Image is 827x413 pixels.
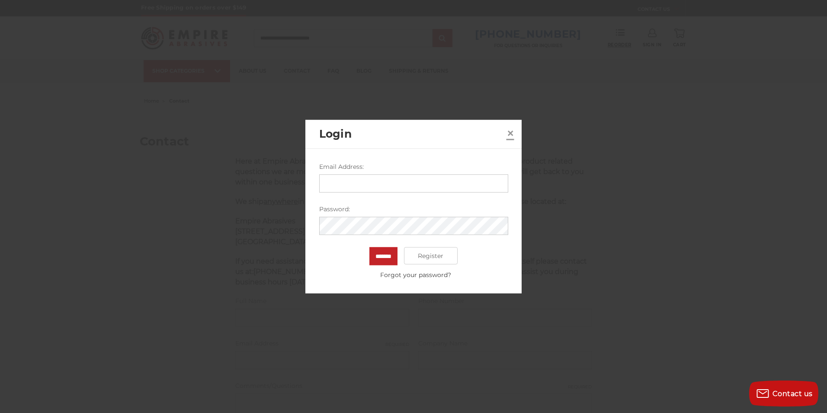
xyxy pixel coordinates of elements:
span: × [506,124,514,141]
a: Forgot your password? [324,271,508,280]
h2: Login [319,126,503,142]
a: Close [503,126,517,140]
button: Contact us [749,381,818,407]
label: Password: [319,205,508,214]
label: Email Address: [319,162,508,171]
span: Contact us [773,390,813,398]
a: Register [404,247,458,265]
